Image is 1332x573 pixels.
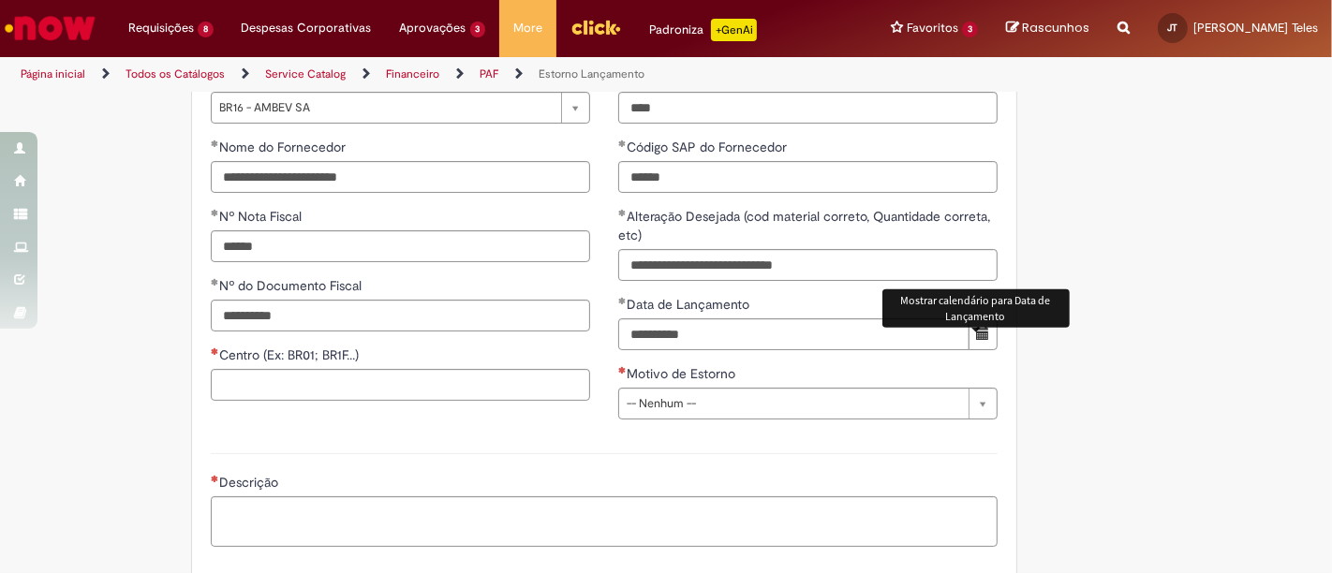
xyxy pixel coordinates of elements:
span: More [513,19,542,37]
span: Aprovações [400,19,466,37]
img: ServiceNow [2,9,98,47]
input: Centro (Ex: BR01; BR1F...) [211,369,590,401]
span: Nome do Fornecedor [219,139,349,155]
span: Obrigatório Preenchido [618,140,627,147]
img: click_logo_yellow_360x200.png [570,13,621,41]
span: Alteração Desejada (cod material correto, Quantidade correta, etc) [618,208,990,243]
input: Nº Nota Fiscal [211,230,590,262]
div: Mostrar calendário para Data de Lançamento [882,289,1070,327]
span: 3 [962,22,978,37]
input: Código SAP do Fornecedor [618,161,998,193]
a: Todos os Catálogos [126,66,225,81]
a: Rascunhos [1006,20,1089,37]
span: Obrigatório Preenchido [211,140,219,147]
span: Nº do Documento Fiscal [219,277,365,294]
span: BR16 - AMBEV SA [219,93,552,123]
span: Necessários [211,475,219,482]
span: -- Nenhum -- [627,389,959,419]
span: Obrigatório Preenchido [618,297,627,304]
span: JT [1168,22,1178,34]
input: Data de Lançamento 28 August 2025 Thursday [618,318,969,350]
span: Necessários [211,347,219,355]
input: Nº do Documento Fiscal [211,300,590,331]
ul: Trilhas de página [14,57,874,92]
textarea: Descrição [211,496,998,546]
a: Service Catalog [265,66,346,81]
span: Requisições [128,19,194,37]
span: Necessários [618,366,627,374]
a: Página inicial [21,66,85,81]
input: Alteração Desejada (cod material correto, Quantidade correta, etc) [618,249,998,281]
span: Nº Nota Fiscal [219,208,305,225]
span: Descrição [219,474,282,491]
input: Número da Divisão [618,92,998,124]
span: 3 [470,22,486,37]
span: Obrigatório Preenchido [211,278,219,286]
a: Financeiro [386,66,439,81]
a: PAF [480,66,498,81]
a: Estorno Lançamento [539,66,644,81]
div: Padroniza [649,19,757,41]
span: Rascunhos [1022,19,1089,37]
span: Data de Lançamento [627,296,753,313]
span: Código SAP do Fornecedor [627,139,791,155]
span: Favoritos [907,19,958,37]
span: [PERSON_NAME] Teles [1193,20,1318,36]
span: Despesas Corporativas [242,19,372,37]
span: 8 [198,22,214,37]
span: Motivo de Estorno [627,365,739,382]
span: Centro (Ex: BR01; BR1F...) [219,346,363,363]
span: Obrigatório Preenchido [618,209,627,216]
p: +GenAi [711,19,757,41]
span: Obrigatório Preenchido [211,209,219,216]
button: O seletor de data foi fechado. 28 August 2025 Thursday foi selecionado. Mostrar calendário para D... [969,318,998,350]
input: Nome do Fornecedor [211,161,590,193]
